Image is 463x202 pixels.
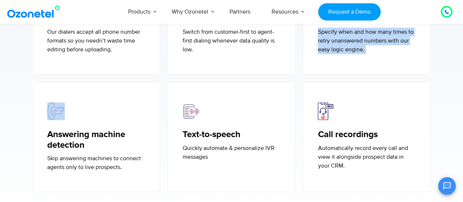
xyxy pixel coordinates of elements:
p: Skip answering machines to connect agents only to live prospects. [47,154,145,171]
p: Specify when and how many times to retry unanswered numbers with our easy logic engine. [318,27,416,54]
p: Our dialers accept all phone number formats so you needn’t waste time editing before uploading. [47,27,145,54]
p: Quickly automate & personalize IVR messages [182,143,280,161]
a: Request a Demo [318,3,381,21]
p: Switch from customer-first to agent-first dialing whenever data quality is low. [182,27,280,54]
p: Automatically record every call and view it alongside prospect data in your CRM. [318,143,416,170]
button: Open chat [438,177,456,195]
h5: Text-to-speech [182,129,280,140]
h5: Call recordings [318,129,416,140]
h5: Answering machine detection [47,129,145,150]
